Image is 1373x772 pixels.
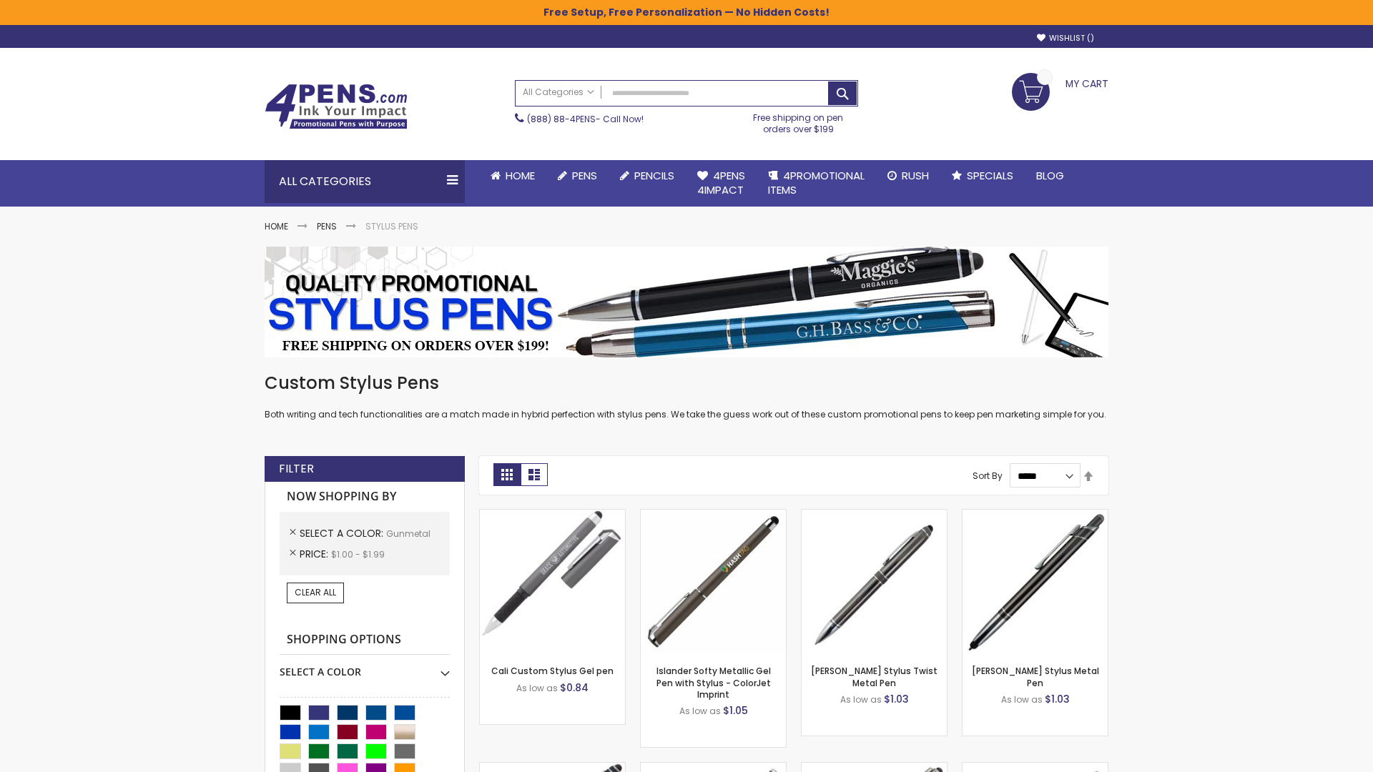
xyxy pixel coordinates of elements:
[902,168,929,183] span: Rush
[802,510,947,655] img: Colter Stylus Twist Metal Pen-Gunmetal
[280,625,450,655] strong: Shopping Options
[280,482,450,512] strong: Now Shopping by
[686,160,757,207] a: 4Pens4impact
[656,665,771,700] a: Islander Softy Metallic Gel Pen with Stylus - ColorJet Imprint
[1025,160,1076,192] a: Blog
[768,168,865,197] span: 4PROMOTIONAL ITEMS
[560,681,589,695] span: $0.84
[516,81,601,104] a: All Categories
[523,86,594,98] span: All Categories
[280,655,450,679] div: Select A Color
[527,113,596,125] a: (888) 88-4PENS
[265,372,1108,395] h1: Custom Stylus Pens
[480,509,625,521] a: Cali Custom Stylus Gel pen-Gunmetal
[265,247,1108,357] img: Stylus Pens
[295,586,336,598] span: Clear All
[300,547,331,561] span: Price
[679,705,721,717] span: As low as
[963,510,1108,655] img: Olson Stylus Metal Pen-Gunmetal
[973,470,1003,482] label: Sort By
[940,160,1025,192] a: Specials
[972,665,1099,688] a: [PERSON_NAME] Stylus Metal Pen
[884,692,909,706] span: $1.03
[1037,33,1094,44] a: Wishlist
[609,160,686,192] a: Pencils
[491,665,614,677] a: Cali Custom Stylus Gel pen
[739,107,859,135] div: Free shipping on pen orders over $199
[1001,693,1043,706] span: As low as
[876,160,940,192] a: Rush
[479,160,546,192] a: Home
[279,461,314,477] strong: Filter
[757,160,876,207] a: 4PROMOTIONALITEMS
[480,510,625,655] img: Cali Custom Stylus Gel pen-Gunmetal
[1036,168,1064,183] span: Blog
[723,703,748,718] span: $1.05
[516,682,558,694] span: As low as
[963,509,1108,521] a: Olson Stylus Metal Pen-Gunmetal
[967,168,1013,183] span: Specials
[317,220,337,232] a: Pens
[493,463,521,486] strong: Grid
[840,693,882,706] span: As low as
[697,168,745,197] span: 4Pens 4impact
[265,372,1108,421] div: Both writing and tech functionalities are a match made in hybrid perfection with stylus pens. We ...
[265,84,408,129] img: 4Pens Custom Pens and Promotional Products
[365,220,418,232] strong: Stylus Pens
[1045,692,1070,706] span: $1.03
[265,160,465,203] div: All Categories
[546,160,609,192] a: Pens
[527,113,644,125] span: - Call Now!
[572,168,597,183] span: Pens
[641,510,786,655] img: Islander Softy Metallic Gel Pen with Stylus - ColorJet Imprint-Gunmetal
[634,168,674,183] span: Pencils
[802,509,947,521] a: Colter Stylus Twist Metal Pen-Gunmetal
[811,665,938,688] a: [PERSON_NAME] Stylus Twist Metal Pen
[331,548,385,560] span: $1.00 - $1.99
[386,528,430,540] span: Gunmetal
[300,526,386,540] span: Select A Color
[287,583,344,603] a: Clear All
[265,220,288,232] a: Home
[506,168,535,183] span: Home
[641,509,786,521] a: Islander Softy Metallic Gel Pen with Stylus - ColorJet Imprint-Gunmetal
